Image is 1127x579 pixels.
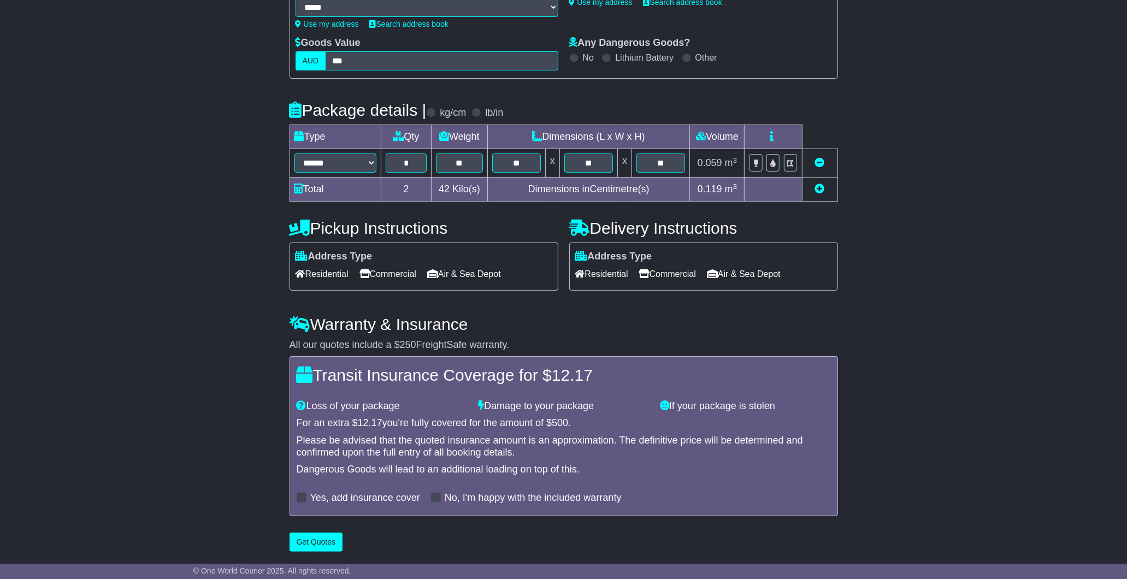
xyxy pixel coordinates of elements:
[639,265,696,282] span: Commercial
[381,178,432,202] td: 2
[432,125,488,149] td: Weight
[297,366,831,384] h4: Transit Insurance Coverage for $
[725,157,737,168] span: m
[552,417,568,428] span: 500
[432,178,488,202] td: Kilo(s)
[296,265,349,282] span: Residential
[297,464,831,476] div: Dangerous Goods will lead to an additional loading on top of this.
[583,52,594,63] label: No
[695,52,717,63] label: Other
[290,125,381,149] td: Type
[358,417,382,428] span: 12.17
[290,533,343,552] button: Get Quotes
[615,52,674,63] label: Lithium Battery
[487,178,690,202] td: Dimensions in Centimetre(s)
[575,265,628,282] span: Residential
[359,265,416,282] span: Commercial
[707,265,781,282] span: Air & Sea Depot
[297,417,831,429] div: For an extra $ you're fully covered for the amount of $ .
[815,157,825,168] a: Remove this item
[733,156,737,164] sup: 3
[445,492,622,504] label: No, I'm happy with the included warranty
[290,101,427,119] h4: Package details |
[552,366,593,384] span: 12.17
[485,107,503,119] label: lb/in
[193,566,351,575] span: © One World Courier 2025. All rights reserved.
[473,400,654,412] div: Damage to your package
[291,400,473,412] div: Loss of your package
[400,339,416,350] span: 250
[296,251,373,263] label: Address Type
[296,20,359,28] a: Use my address
[290,219,558,237] h4: Pickup Instructions
[439,184,450,194] span: 42
[569,219,838,237] h4: Delivery Instructions
[427,265,501,282] span: Air & Sea Depot
[370,20,449,28] a: Search address book
[725,184,737,194] span: m
[296,51,326,70] label: AUD
[698,184,722,194] span: 0.119
[290,339,838,351] div: All our quotes include a $ FreightSafe warranty.
[654,400,836,412] div: If your package is stolen
[815,184,825,194] a: Add new item
[296,37,361,49] label: Goods Value
[575,251,652,263] label: Address Type
[290,178,381,202] td: Total
[545,149,559,178] td: x
[733,182,737,191] sup: 3
[698,157,722,168] span: 0.059
[290,315,838,333] h4: Warranty & Insurance
[381,125,432,149] td: Qty
[618,149,632,178] td: x
[297,435,831,458] div: Please be advised that the quoted insurance amount is an approximation. The definitive price will...
[487,125,690,149] td: Dimensions (L x W x H)
[440,107,466,119] label: kg/cm
[690,125,745,149] td: Volume
[310,492,420,504] label: Yes, add insurance cover
[569,37,691,49] label: Any Dangerous Goods?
